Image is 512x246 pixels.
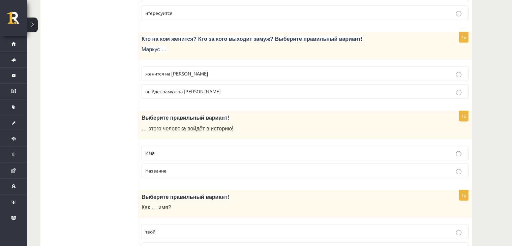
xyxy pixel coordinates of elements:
[145,89,221,95] span: выйдет замуж за [PERSON_NAME]
[142,36,363,42] span: Кто на ком женится? Кто за кого выходит замуж? Выберите правильный вариант!
[7,12,27,29] a: Rīgas 1. Tālmācības vidusskola
[142,115,229,121] span: Выберите правильный вариант!
[145,168,167,174] span: Название
[456,72,461,78] input: женится на [PERSON_NAME]
[142,194,229,200] span: Выберите правильный вариант!
[456,230,461,236] input: твой
[145,71,208,77] span: женится на [PERSON_NAME]
[459,190,469,201] p: 1p
[456,169,461,175] input: Название
[456,90,461,95] input: выйдет замуж за [PERSON_NAME]
[459,32,469,43] p: 1p
[145,229,155,235] span: твой
[145,150,155,156] span: Имя
[456,11,461,17] input: итересуится
[456,151,461,157] input: Имя
[145,10,173,16] span: итересуится
[142,47,167,53] span: Маркус …
[142,126,234,132] span: … этого человека войдёт в историю!
[142,205,171,211] span: Как … имя?
[459,111,469,122] p: 1p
